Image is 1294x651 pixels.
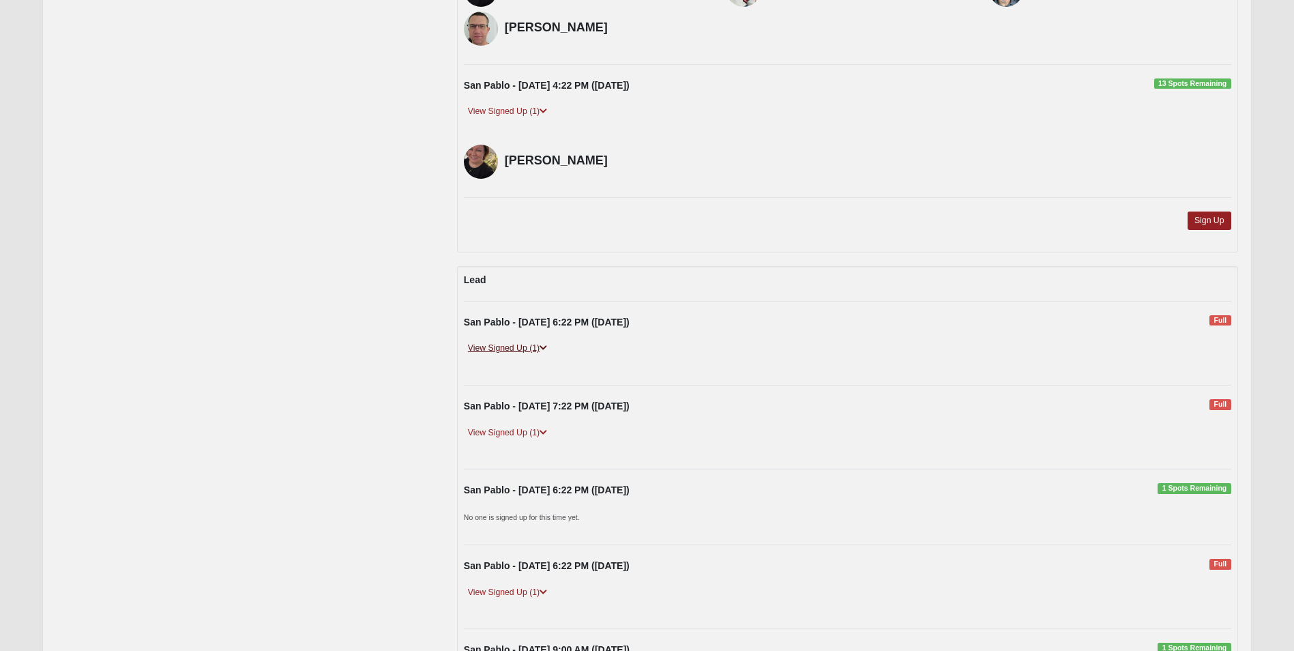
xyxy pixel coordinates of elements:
strong: San Pablo - [DATE] 6:22 PM ([DATE]) [464,317,630,328]
a: Sign Up [1188,212,1231,230]
h4: [PERSON_NAME] [505,20,706,35]
strong: San Pablo - [DATE] 7:22 PM ([DATE]) [464,401,630,411]
strong: San Pablo - [DATE] 4:22 PM ([DATE]) [464,80,630,91]
span: Full [1209,559,1231,570]
span: Full [1209,315,1231,326]
strong: San Pablo - [DATE] 6:22 PM ([DATE]) [464,484,630,495]
a: View Signed Up (1) [464,426,551,440]
strong: San Pablo - [DATE] 6:22 PM ([DATE]) [464,560,630,571]
a: View Signed Up (1) [464,104,551,119]
img: Sharon Coy [464,145,498,179]
strong: Lead [464,274,486,285]
a: View Signed Up (1) [464,341,551,356]
span: 1 Spots Remaining [1158,483,1231,494]
span: Full [1209,399,1231,410]
a: View Signed Up (1) [464,585,551,600]
small: No one is signed up for this time yet. [464,513,580,521]
span: 13 Spots Remaining [1154,78,1231,89]
h4: [PERSON_NAME] [505,154,706,169]
img: David Miron [464,12,498,46]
